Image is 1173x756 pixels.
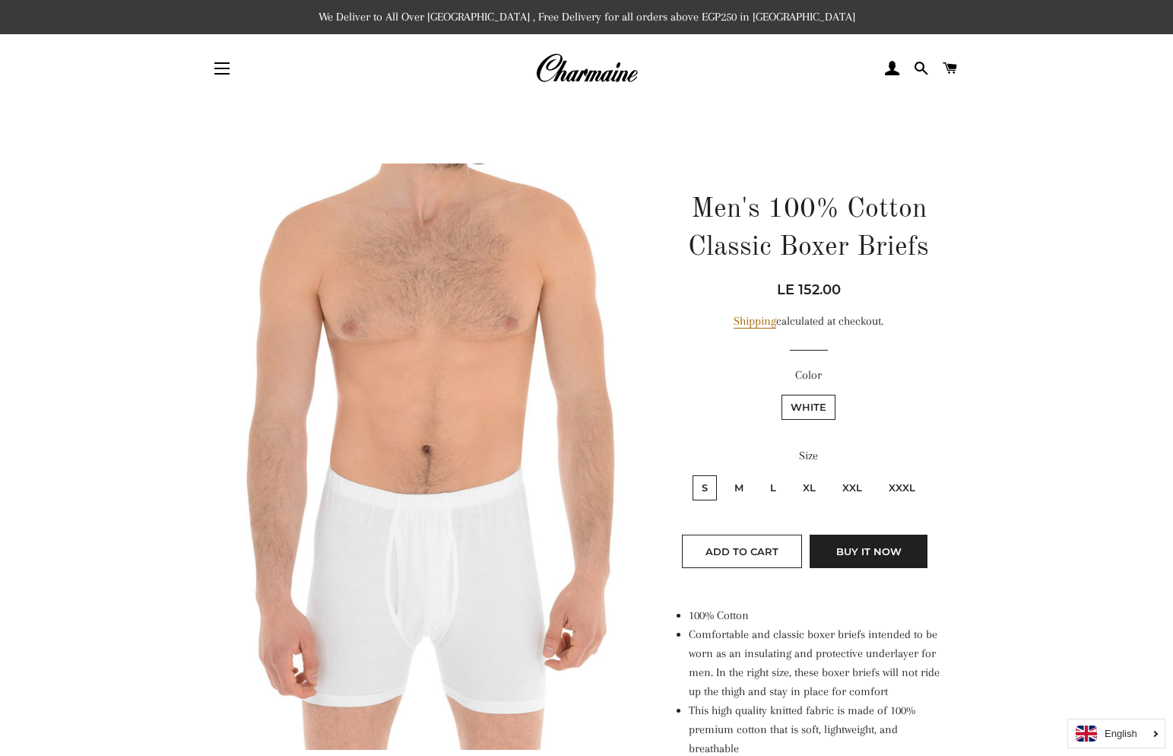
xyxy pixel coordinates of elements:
[705,545,778,557] span: Add to Cart
[674,446,943,465] label: Size
[794,475,825,500] label: XL
[1105,729,1137,739] i: English
[880,475,924,500] label: XXXL
[810,535,927,568] button: Buy it now
[734,314,776,329] a: Shipping
[761,475,785,500] label: L
[674,366,943,385] label: Color
[211,164,640,750] img: Men's 100% Cotton Classic Boxer Briefs
[781,395,835,420] label: White
[689,608,749,622] span: 100% Cotton
[1076,726,1157,742] a: English
[693,475,717,500] label: S
[833,475,871,500] label: XXL
[777,281,841,298] span: LE 152.00
[674,191,943,268] h1: Men's 100% Cotton Classic Boxer Briefs
[535,52,638,85] img: Charmaine Egypt
[674,312,943,331] div: calculated at checkout.
[725,475,753,500] label: M
[682,535,802,568] button: Add to Cart
[689,627,940,698] span: Comfortable and classic boxer briefs intended to be worn as an insulating and protective underlay...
